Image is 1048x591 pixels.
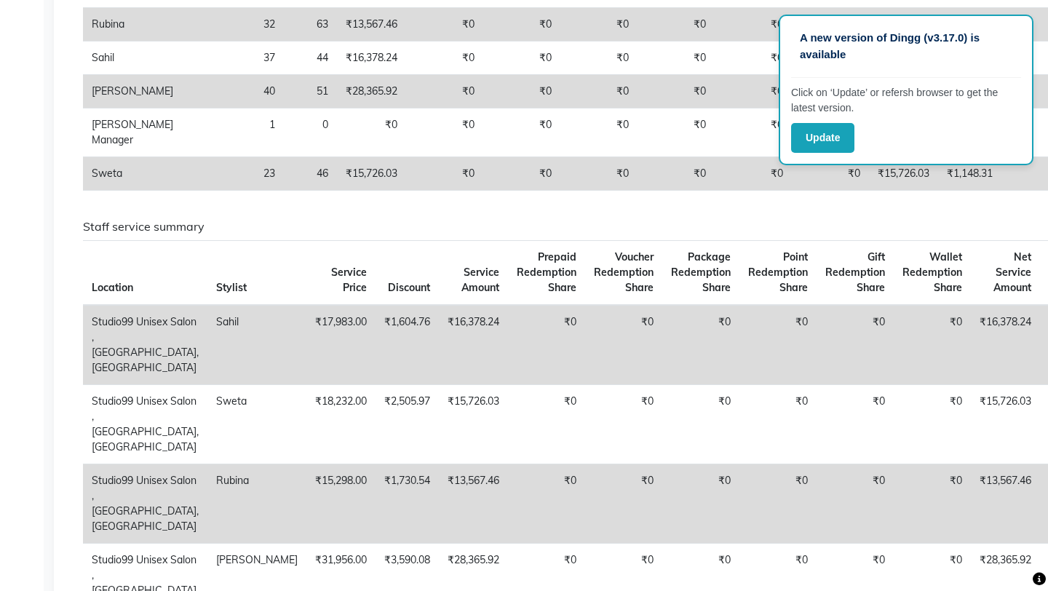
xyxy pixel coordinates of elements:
[638,157,715,191] td: ₹0
[182,157,284,191] td: 23
[406,75,483,108] td: ₹0
[817,464,894,543] td: ₹0
[715,41,792,75] td: ₹0
[938,157,1001,191] td: ₹1,148.31
[337,8,406,41] td: ₹13,567.46
[406,41,483,75] td: ₹0
[560,157,638,191] td: ₹0
[182,8,284,41] td: 32
[715,75,792,108] td: ₹0
[306,464,376,543] td: ₹15,298.00
[337,41,406,75] td: ₹16,378.24
[83,8,182,41] td: Rubina
[439,464,508,543] td: ₹13,567.46
[560,75,638,108] td: ₹0
[331,266,367,294] span: Service Price
[461,266,499,294] span: Service Amount
[662,384,739,464] td: ₹0
[662,464,739,543] td: ₹0
[971,305,1040,385] td: ₹16,378.24
[483,8,560,41] td: ₹0
[92,281,133,294] span: Location
[715,157,792,191] td: ₹0
[971,384,1040,464] td: ₹15,726.03
[376,464,439,543] td: ₹1,730.54
[337,75,406,108] td: ₹28,365.92
[894,384,971,464] td: ₹0
[83,157,182,191] td: Sweta
[439,305,508,385] td: ₹16,378.24
[207,305,306,385] td: Sahil
[739,384,817,464] td: ₹0
[376,305,439,385] td: ₹1,604.76
[791,85,1021,116] p: Click on ‘Update’ or refersh browser to get the latest version.
[284,75,337,108] td: 51
[748,250,808,294] span: Point Redemption Share
[560,108,638,157] td: ₹0
[715,108,792,157] td: ₹0
[638,75,715,108] td: ₹0
[800,30,1012,63] p: A new version of Dingg (v3.17.0) is available
[83,384,207,464] td: Studio99 Unisex Salon , [GEOGRAPHIC_DATA], [GEOGRAPHIC_DATA]
[671,250,731,294] span: Package Redemption Share
[83,464,207,543] td: Studio99 Unisex Salon , [GEOGRAPHIC_DATA], [GEOGRAPHIC_DATA]
[306,384,376,464] td: ₹18,232.00
[406,8,483,41] td: ₹0
[560,8,638,41] td: ₹0
[894,305,971,385] td: ₹0
[439,384,508,464] td: ₹15,726.03
[638,8,715,41] td: ₹0
[739,464,817,543] td: ₹0
[517,250,576,294] span: Prepaid Redemption Share
[662,305,739,385] td: ₹0
[284,8,337,41] td: 63
[817,305,894,385] td: ₹0
[585,464,662,543] td: ₹0
[83,41,182,75] td: Sahil
[894,464,971,543] td: ₹0
[284,41,337,75] td: 44
[902,250,962,294] span: Wallet Redemption Share
[284,108,337,157] td: 0
[508,464,585,543] td: ₹0
[337,157,406,191] td: ₹15,726.03
[388,281,430,294] span: Discount
[182,108,284,157] td: 1
[83,220,1017,234] h6: Staff service summary
[406,108,483,157] td: ₹0
[306,305,376,385] td: ₹17,983.00
[792,8,869,41] td: ₹0
[284,157,337,191] td: 46
[207,384,306,464] td: Sweta
[869,157,938,191] td: ₹15,726.03
[938,8,1001,41] td: ₹0
[216,281,247,294] span: Stylist
[483,75,560,108] td: ₹0
[585,305,662,385] td: ₹0
[508,384,585,464] td: ₹0
[638,108,715,157] td: ₹0
[869,8,938,41] td: ₹13,567.46
[792,157,869,191] td: ₹0
[182,75,284,108] td: 40
[83,75,182,108] td: [PERSON_NAME]
[638,41,715,75] td: ₹0
[825,250,885,294] span: Gift Redemption Share
[585,384,662,464] td: ₹0
[483,108,560,157] td: ₹0
[817,384,894,464] td: ₹0
[791,123,854,153] button: Update
[508,305,585,385] td: ₹0
[739,305,817,385] td: ₹0
[594,250,654,294] span: Voucher Redemption Share
[83,108,182,157] td: [PERSON_NAME] Manager
[560,41,638,75] td: ₹0
[993,250,1031,294] span: Net Service Amount
[182,41,284,75] td: 37
[376,384,439,464] td: ₹2,505.97
[83,305,207,385] td: Studio99 Unisex Salon , [GEOGRAPHIC_DATA], [GEOGRAPHIC_DATA]
[406,157,483,191] td: ₹0
[483,157,560,191] td: ₹0
[971,464,1040,543] td: ₹13,567.46
[337,108,406,157] td: ₹0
